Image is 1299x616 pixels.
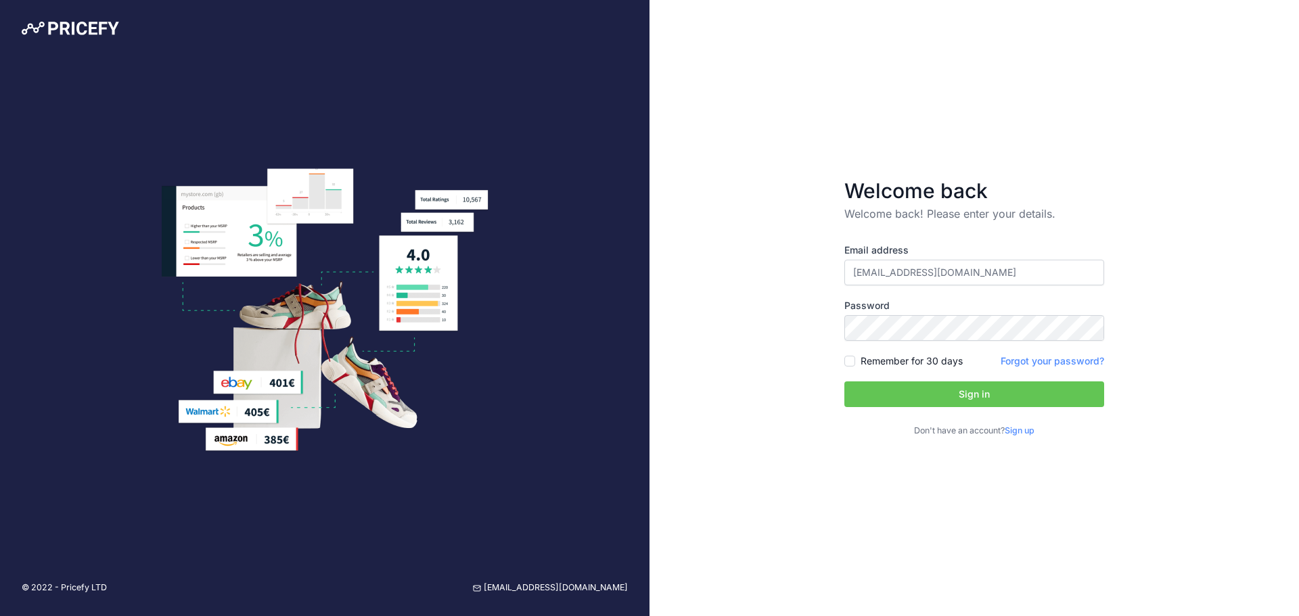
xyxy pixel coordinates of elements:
[1001,355,1104,366] a: Forgot your password?
[861,354,963,368] label: Remember for 30 days
[844,260,1104,285] input: Enter your email
[844,179,1104,203] h3: Welcome back
[844,243,1104,257] label: Email address
[22,22,119,35] img: Pricefy
[844,425,1104,437] p: Don't have an account?
[473,582,628,594] a: [EMAIL_ADDRESS][DOMAIN_NAME]
[844,381,1104,407] button: Sign in
[844,206,1104,222] p: Welcome back! Please enter your details.
[22,582,107,594] p: © 2022 - Pricefy LTD
[1005,425,1034,435] a: Sign up
[844,299,1104,312] label: Password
